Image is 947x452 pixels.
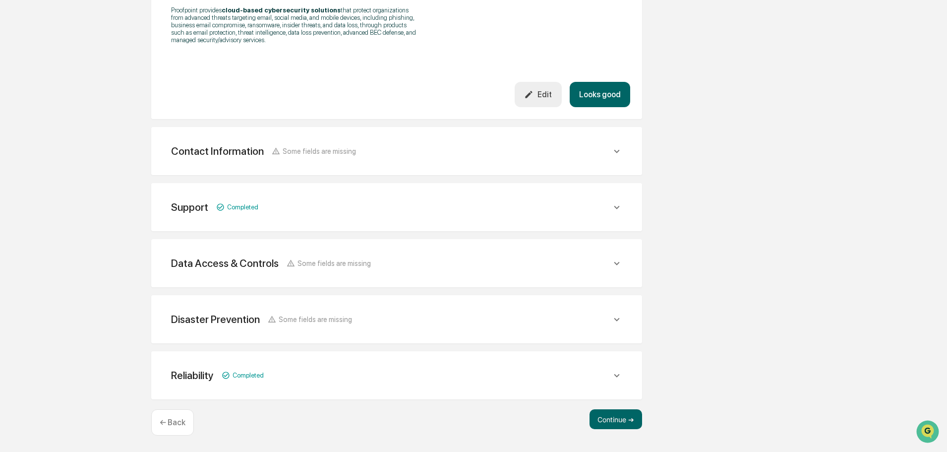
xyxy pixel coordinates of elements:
span: Pylon [99,168,120,176]
div: Disaster PreventionSome fields are missing [163,307,630,331]
div: Start new chat [34,76,163,86]
span: Data Lookup [20,144,62,154]
button: Edit [515,82,562,107]
div: 🔎 [10,145,18,153]
div: Data Access & ControlsSome fields are missing [163,251,630,275]
iframe: Open customer support [915,419,942,446]
span: Some fields are missing [283,147,356,155]
img: 1746055101610-c473b297-6a78-478c-a979-82029cc54cd1 [10,76,28,94]
button: Continue ➔ [590,409,642,429]
span: Completed [233,372,264,379]
p: Proofpoint provides that protect organizations from advanced threats targeting email, social medi... [171,6,419,44]
strong: cloud-based cybersecurity solutions [222,6,341,14]
button: Looks good [570,82,630,107]
a: 🔎Data Lookup [6,140,66,158]
div: Edit [524,90,552,99]
a: Powered byPylon [70,168,120,176]
div: Contact InformationSome fields are missing [163,139,630,163]
span: Preclearance [20,125,64,135]
span: Some fields are missing [279,315,352,323]
div: Reliability [171,369,214,382]
p: How can we help? [10,21,180,37]
div: We're available if you need us! [34,86,125,94]
div: SupportCompleted [163,195,630,219]
div: Support [171,201,208,213]
a: 🖐️Preclearance [6,121,68,139]
span: Some fields are missing [297,259,371,267]
span: Completed [227,203,258,211]
button: Start new chat [169,79,180,91]
div: 🗄️ [72,126,80,134]
div: Data Access & Controls [171,257,279,269]
span: Attestations [82,125,123,135]
div: Disaster Prevention [171,313,260,325]
div: 🖐️ [10,126,18,134]
p: ← Back [160,418,185,427]
div: ReliabilityCompleted [163,363,630,387]
div: Contact Information [171,145,264,157]
a: 🗄️Attestations [68,121,127,139]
